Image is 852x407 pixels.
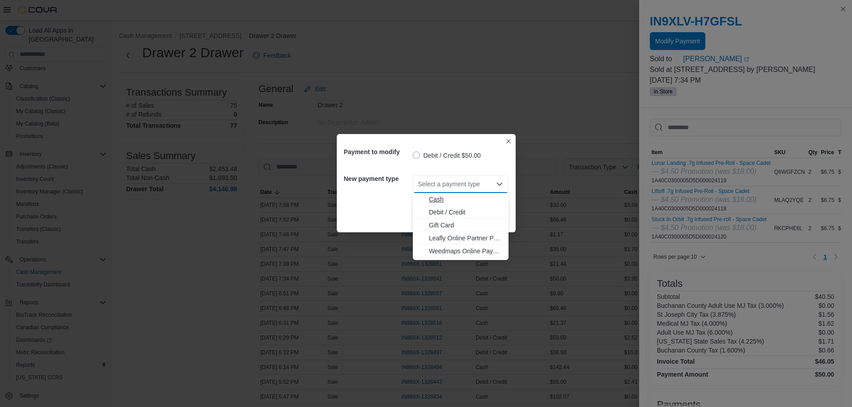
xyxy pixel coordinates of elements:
span: Weedmaps Online Payment [429,247,503,256]
div: Choose from the following options [413,193,509,258]
span: Cash [429,195,503,204]
button: Cash [413,193,509,206]
button: Weedmaps Online Payment [413,245,509,258]
input: Accessible screen reader label [418,179,419,189]
h5: Payment to modify [344,143,411,161]
span: Debit / Credit [429,208,503,217]
span: Leafly Online Partner Payment [429,234,503,243]
button: Debit / Credit [413,206,509,219]
button: Leafly Online Partner Payment [413,232,509,245]
label: Debit / Credit $50.00 [413,150,481,161]
h5: New payment type [344,170,411,188]
button: Gift Card [413,219,509,232]
span: Gift Card [429,221,503,230]
button: Close list of options [496,180,503,188]
button: Closes this modal window [503,136,514,147]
